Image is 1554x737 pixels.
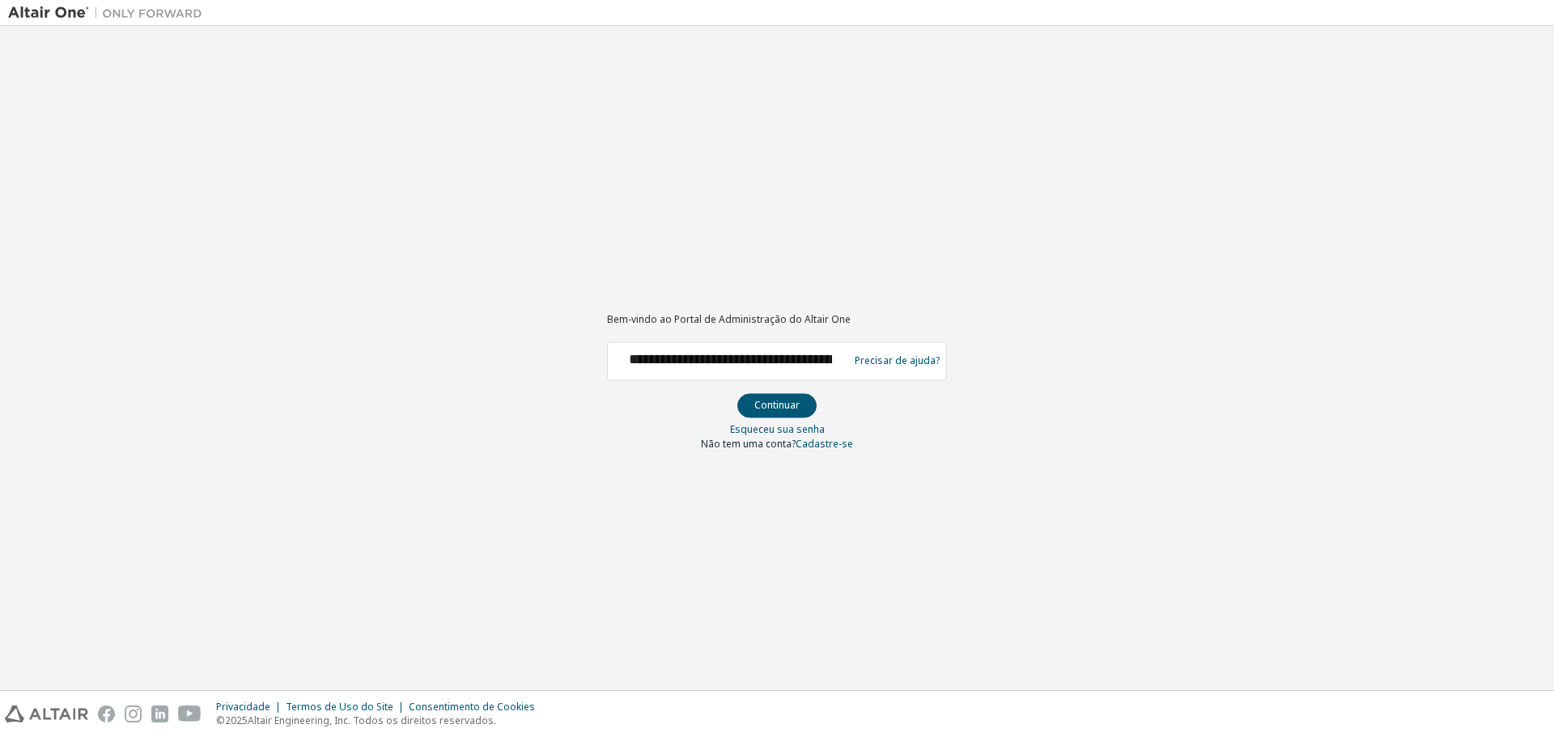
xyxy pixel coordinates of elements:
[855,354,940,368] font: Precisar de ajuda?
[730,422,825,436] font: Esqueceu sua senha
[796,437,853,451] a: Cadastre-se
[5,705,88,722] img: altair_logo.svg
[151,705,168,722] img: linkedin.svg
[286,700,393,714] font: Termos de Uso do Site
[701,437,796,451] font: Não tem uma conta?
[225,714,248,727] font: 2025
[178,705,202,722] img: youtube.svg
[125,705,142,722] img: instagram.svg
[8,5,210,21] img: Altair Um
[216,700,270,714] font: Privacidade
[607,313,851,327] font: Bem-vindo ao Portal de Administração do Altair One
[737,393,817,417] button: Continuar
[855,361,940,362] a: Precisar de ajuda?
[409,700,535,714] font: Consentimento de Cookies
[248,714,496,727] font: Altair Engineering, Inc. Todos os direitos reservados.
[754,398,800,412] font: Continuar
[216,714,225,727] font: ©
[98,705,115,722] img: facebook.svg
